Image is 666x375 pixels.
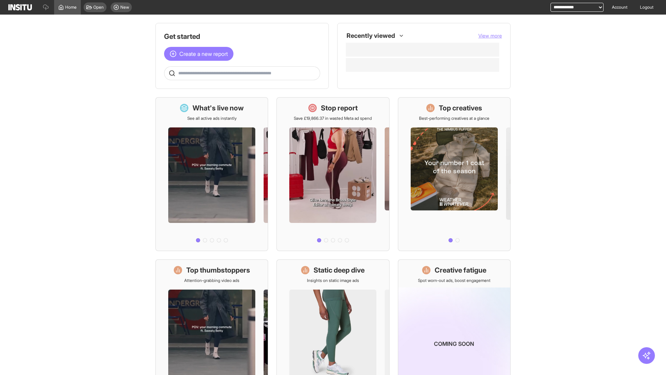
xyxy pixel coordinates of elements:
h1: Top creatives [439,103,482,113]
a: What's live nowSee all active ads instantly [155,97,268,251]
h1: What's live now [193,103,244,113]
span: Create a new report [179,50,228,58]
button: View more [478,32,502,39]
h1: Stop report [321,103,358,113]
p: Insights on static image ads [307,278,359,283]
span: View more [478,33,502,39]
p: Best-performing creatives at a glance [419,116,489,121]
h1: Get started [164,32,320,41]
a: Top creativesBest-performing creatives at a glance [398,97,511,251]
span: Open [93,5,104,10]
p: See all active ads instantly [187,116,237,121]
span: New [120,5,129,10]
h1: Top thumbstoppers [186,265,250,275]
a: Stop reportSave £19,866.37 in wasted Meta ad spend [276,97,389,251]
h1: Static deep dive [314,265,365,275]
p: Save £19,866.37 in wasted Meta ad spend [294,116,372,121]
img: Logo [8,4,32,10]
button: Create a new report [164,47,233,61]
span: Home [65,5,77,10]
p: Attention-grabbing video ads [184,278,239,283]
